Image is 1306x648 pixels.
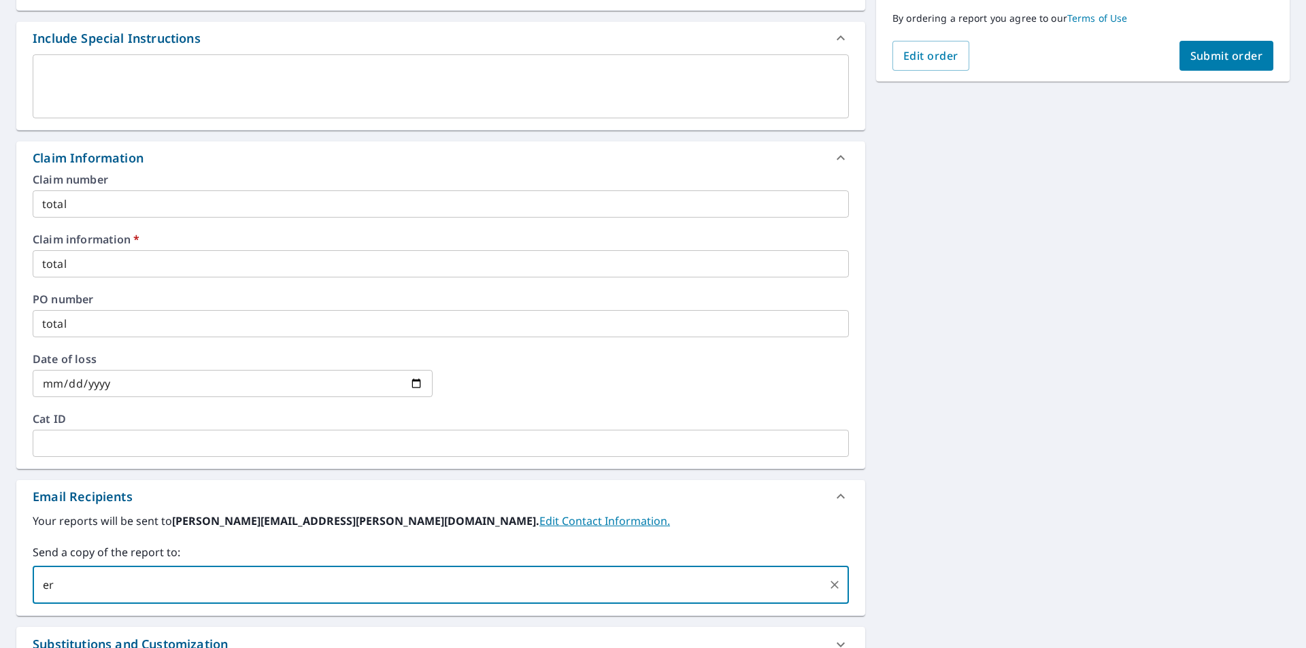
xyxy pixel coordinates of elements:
[33,544,849,560] label: Send a copy of the report to:
[33,294,849,305] label: PO number
[892,41,969,71] button: Edit order
[1067,12,1128,24] a: Terms of Use
[33,354,433,364] label: Date of loss
[539,513,670,528] a: EditContactInfo
[903,48,958,63] span: Edit order
[16,22,865,54] div: Include Special Instructions
[16,141,865,174] div: Claim Information
[33,149,144,167] div: Claim Information
[1190,48,1263,63] span: Submit order
[1179,41,1274,71] button: Submit order
[892,12,1273,24] p: By ordering a report you agree to our
[825,575,844,594] button: Clear
[33,174,849,185] label: Claim number
[33,413,849,424] label: Cat ID
[16,480,865,513] div: Email Recipients
[33,234,849,245] label: Claim information
[33,488,133,506] div: Email Recipients
[33,29,201,48] div: Include Special Instructions
[172,513,539,528] b: [PERSON_NAME][EMAIL_ADDRESS][PERSON_NAME][DOMAIN_NAME].
[33,513,849,529] label: Your reports will be sent to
